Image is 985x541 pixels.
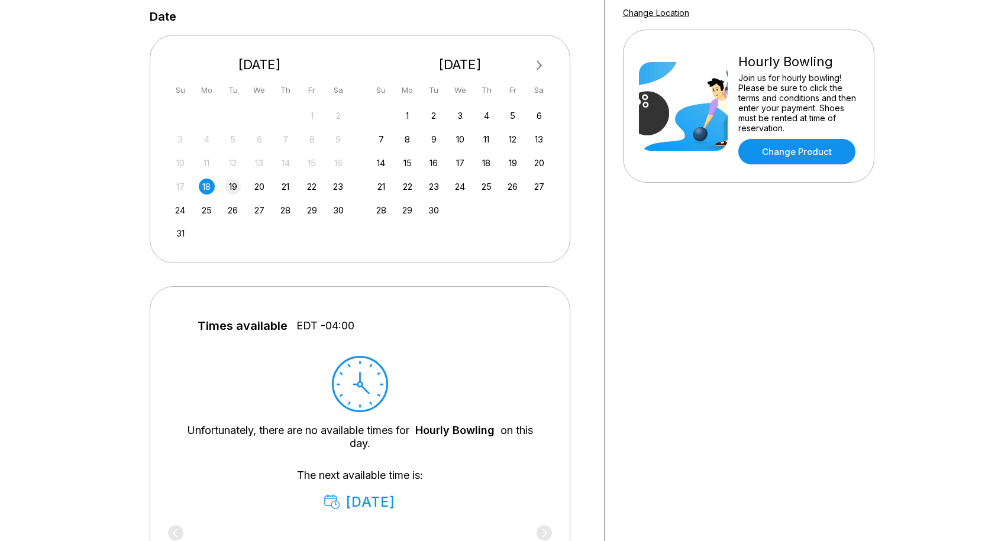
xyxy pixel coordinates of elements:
div: Choose Tuesday, September 2nd, 2025 [426,108,442,124]
div: Choose Saturday, September 27th, 2025 [531,179,547,195]
div: Tu [426,82,442,98]
div: Choose Sunday, September 21st, 2025 [373,179,389,195]
div: Choose Wednesday, August 20th, 2025 [251,179,267,195]
div: Choose Saturday, August 23rd, 2025 [330,179,346,195]
div: Choose Wednesday, September 24th, 2025 [452,179,468,195]
div: Choose Sunday, August 31st, 2025 [172,225,188,241]
div: Th [277,82,293,98]
div: We [452,82,468,98]
div: Choose Thursday, August 21st, 2025 [277,179,293,195]
a: Change Product [738,139,855,164]
div: Choose Saturday, September 20th, 2025 [531,155,547,171]
div: Choose Sunday, September 28th, 2025 [373,202,389,218]
div: Choose Tuesday, September 30th, 2025 [426,202,442,218]
div: Choose Saturday, September 13th, 2025 [531,131,547,147]
div: Not available Sunday, August 10th, 2025 [172,155,188,171]
div: month 2025-09 [372,106,549,218]
div: Choose Monday, August 25th, 2025 [199,202,215,218]
a: Hourly Bowling [415,424,495,436]
div: Choose Friday, September 5th, 2025 [505,108,521,124]
div: Choose Thursday, September 11th, 2025 [479,131,495,147]
div: Not available Monday, August 4th, 2025 [199,131,215,147]
div: Choose Tuesday, August 19th, 2025 [225,179,241,195]
div: Choose Friday, September 26th, 2025 [505,179,521,195]
div: Not available Tuesday, August 5th, 2025 [225,131,241,147]
div: Join us for hourly bowling! Please be sure to click the terms and conditions and then enter your ... [738,73,858,133]
div: Choose Thursday, September 4th, 2025 [479,108,495,124]
div: Su [373,82,389,98]
div: Mo [399,82,415,98]
div: Choose Monday, September 29th, 2025 [399,202,415,218]
div: Choose Thursday, September 25th, 2025 [479,179,495,195]
div: Choose Monday, September 15th, 2025 [399,155,415,171]
div: Not available Thursday, August 14th, 2025 [277,155,293,171]
img: Hourly Bowling [639,62,728,151]
div: [DATE] [168,57,351,73]
div: Not available Friday, August 8th, 2025 [304,131,320,147]
div: Not available Thursday, August 7th, 2025 [277,131,293,147]
div: Th [479,82,495,98]
div: Not available Wednesday, August 13th, 2025 [251,155,267,171]
div: Hourly Bowling [738,54,858,70]
div: Not available Wednesday, August 6th, 2025 [251,131,267,147]
div: [DATE] [324,494,396,510]
div: Choose Tuesday, August 26th, 2025 [225,202,241,218]
label: Date [150,10,176,23]
div: Fr [505,82,521,98]
div: Choose Monday, September 22nd, 2025 [399,179,415,195]
div: Not available Tuesday, August 12th, 2025 [225,155,241,171]
div: Choose Wednesday, September 3rd, 2025 [452,108,468,124]
div: Choose Tuesday, September 16th, 2025 [426,155,442,171]
div: Choose Friday, September 19th, 2025 [505,155,521,171]
div: Choose Saturday, August 30th, 2025 [330,202,346,218]
div: Choose Monday, September 8th, 2025 [399,131,415,147]
div: Choose Tuesday, September 9th, 2025 [426,131,442,147]
div: Mo [199,82,215,98]
div: month 2025-08 [171,106,348,242]
div: Choose Saturday, September 6th, 2025 [531,108,547,124]
div: Choose Friday, August 29th, 2025 [304,202,320,218]
div: Not available Sunday, August 17th, 2025 [172,179,188,195]
div: Choose Thursday, September 18th, 2025 [479,155,495,171]
div: Choose Sunday, September 14th, 2025 [373,155,389,171]
div: Sa [330,82,346,98]
div: Not available Sunday, August 3rd, 2025 [172,131,188,147]
div: Not available Friday, August 1st, 2025 [304,108,320,124]
div: Choose Sunday, August 24th, 2025 [172,202,188,218]
div: Choose Wednesday, August 27th, 2025 [251,202,267,218]
div: Not available Saturday, August 2nd, 2025 [330,108,346,124]
div: Choose Monday, August 18th, 2025 [199,179,215,195]
span: EDT -04:00 [296,319,354,332]
div: Unfortunately, there are no available times for on this day. [186,424,534,450]
div: [DATE] [369,57,552,73]
div: Choose Tuesday, September 23rd, 2025 [426,179,442,195]
div: Choose Friday, September 12th, 2025 [505,131,521,147]
div: We [251,82,267,98]
div: Not available Friday, August 15th, 2025 [304,155,320,171]
div: Choose Thursday, August 28th, 2025 [277,202,293,218]
div: Choose Wednesday, September 10th, 2025 [452,131,468,147]
a: Change Location [623,8,689,18]
div: Not available Saturday, August 9th, 2025 [330,131,346,147]
div: Choose Wednesday, September 17th, 2025 [452,155,468,171]
div: Tu [225,82,241,98]
button: Next Month [530,56,549,75]
div: Fr [304,82,320,98]
div: Not available Monday, August 11th, 2025 [199,155,215,171]
div: Choose Friday, August 22nd, 2025 [304,179,320,195]
div: Sa [531,82,547,98]
div: The next available time is: [186,469,534,510]
div: Su [172,82,188,98]
div: Not available Saturday, August 16th, 2025 [330,155,346,171]
div: Choose Monday, September 1st, 2025 [399,108,415,124]
span: Times available [198,319,288,332]
div: Choose Sunday, September 7th, 2025 [373,131,389,147]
